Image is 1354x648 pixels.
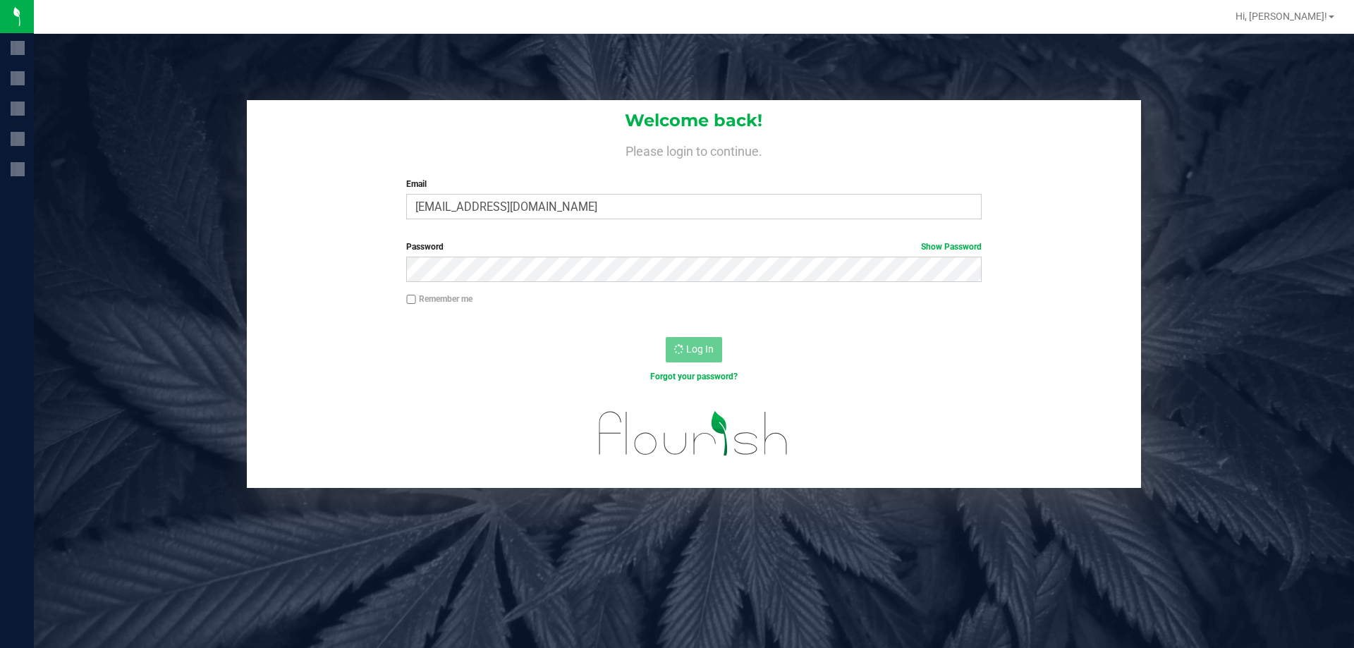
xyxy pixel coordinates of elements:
[406,293,472,305] label: Remember me
[921,242,982,252] a: Show Password
[247,141,1141,158] h4: Please login to continue.
[582,398,805,470] img: flourish_logo.svg
[406,242,444,252] span: Password
[666,337,722,362] button: Log In
[247,111,1141,130] h1: Welcome back!
[406,178,981,190] label: Email
[406,295,416,305] input: Remember me
[1236,11,1327,22] span: Hi, [PERSON_NAME]!
[650,372,738,381] a: Forgot your password?
[686,343,714,355] span: Log In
